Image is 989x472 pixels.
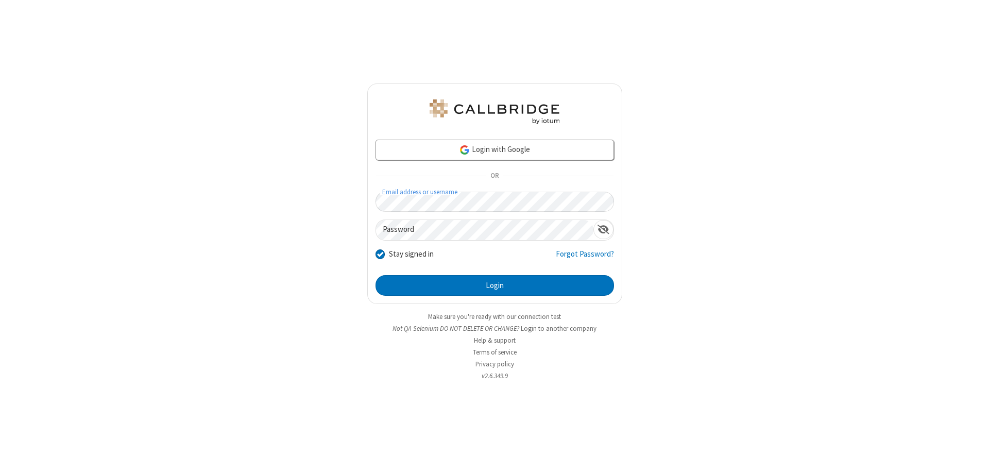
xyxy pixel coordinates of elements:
div: Show password [593,220,613,239]
img: google-icon.png [459,144,470,156]
a: Help & support [474,336,516,345]
button: Login to another company [521,324,596,333]
a: Login with Google [376,140,614,160]
a: Terms of service [473,348,517,357]
img: QA Selenium DO NOT DELETE OR CHANGE [428,99,561,124]
a: Forgot Password? [556,248,614,268]
span: OR [486,169,503,183]
input: Password [376,220,593,240]
li: Not QA Selenium DO NOT DELETE OR CHANGE? [367,324,622,333]
input: Email address or username [376,192,614,212]
label: Stay signed in [389,248,434,260]
a: Make sure you're ready with our connection test [428,312,561,321]
a: Privacy policy [475,360,514,368]
button: Login [376,275,614,296]
li: v2.6.349.9 [367,371,622,381]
